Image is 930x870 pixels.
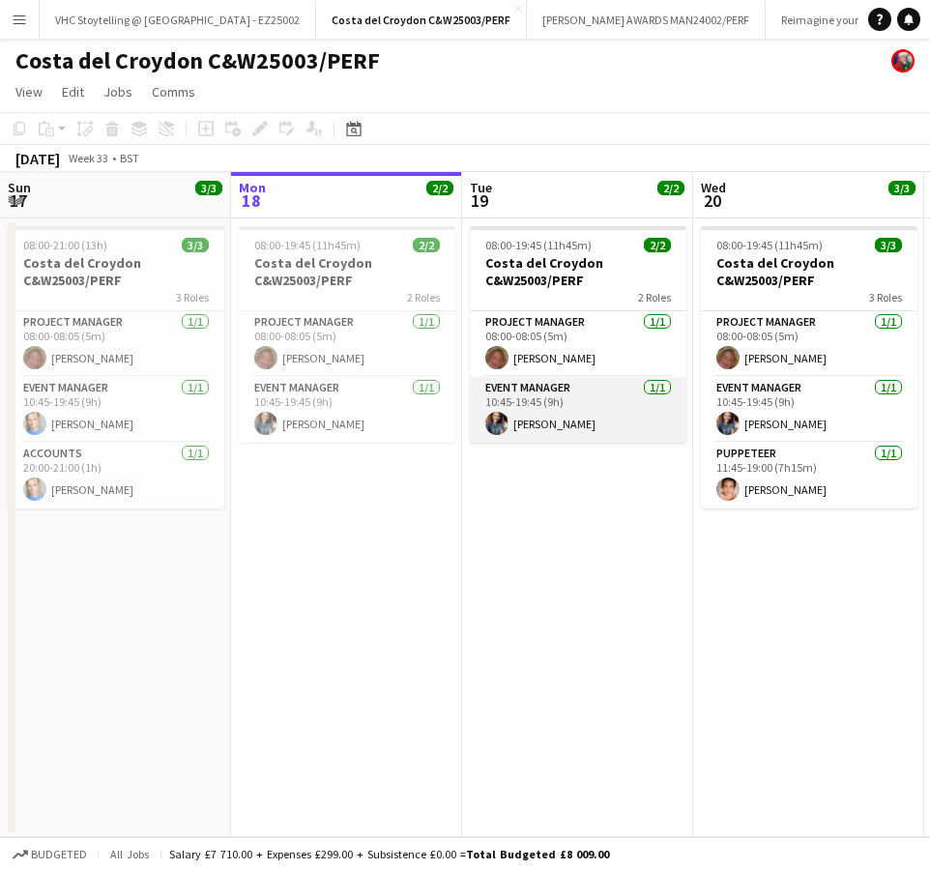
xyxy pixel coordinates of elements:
button: VHC Stoytelling @ [GEOGRAPHIC_DATA] - EZ25002 [40,1,316,39]
span: All jobs [106,847,153,861]
app-job-card: 08:00-19:45 (11h45m)2/2Costa del Croydon C&W25003/PERF2 RolesProject Manager1/108:00-08:05 (5m)[P... [239,226,455,443]
div: Salary £7 710.00 + Expenses £299.00 + Subsistence £0.00 = [169,847,609,861]
app-card-role: Event Manager1/110:45-19:45 (9h)[PERSON_NAME] [470,377,686,443]
button: Budgeted [10,844,90,865]
a: View [8,79,50,104]
app-card-role: Puppeteer1/111:45-19:00 (7h15m)[PERSON_NAME] [701,443,917,508]
span: 3 Roles [176,290,209,304]
div: 1 Job [427,197,452,212]
span: 17 [5,189,31,212]
app-card-role: Project Manager1/108:00-08:05 (5m)[PERSON_NAME] [701,311,917,377]
span: Comms [152,83,195,101]
a: Jobs [96,79,140,104]
app-job-card: 08:00-21:00 (13h)3/3Costa del Croydon C&W25003/PERF3 RolesProject Manager1/108:00-08:05 (5m)[PERS... [8,226,224,508]
span: Tue [470,179,492,196]
a: Comms [144,79,203,104]
span: 20 [698,189,726,212]
span: Jobs [103,83,132,101]
app-card-role: Project Manager1/108:00-08:05 (5m)[PERSON_NAME] [8,311,224,377]
app-user-avatar: Project Manager [891,49,915,72]
span: Total Budgeted £8 009.00 [466,847,609,861]
span: 3/3 [875,238,902,252]
button: [PERSON_NAME] AWARDS MAN24002/PERF [527,1,766,39]
app-job-card: 08:00-19:45 (11h45m)2/2Costa del Croydon C&W25003/PERF2 RolesProject Manager1/108:00-08:05 (5m)[P... [470,226,686,443]
span: Week 33 [64,151,112,165]
span: 3/3 [195,181,222,195]
div: [DATE] [15,149,60,168]
span: 2/2 [657,181,684,195]
h3: Costa del Croydon C&W25003/PERF [8,254,224,289]
app-job-card: 08:00-19:45 (11h45m)3/3Costa del Croydon C&W25003/PERF3 RolesProject Manager1/108:00-08:05 (5m)[P... [701,226,917,508]
span: View [15,83,43,101]
span: Sun [8,179,31,196]
span: 18 [236,189,266,212]
div: 1 Job [196,197,221,212]
h3: Costa del Croydon C&W25003/PERF [239,254,455,289]
span: 2 Roles [407,290,440,304]
div: 1 Job [889,197,915,212]
app-card-role: Event Manager1/110:45-19:45 (9h)[PERSON_NAME] [701,377,917,443]
span: 3/3 [888,181,915,195]
span: 3 Roles [869,290,902,304]
app-card-role: Event Manager1/110:45-19:45 (9h)[PERSON_NAME] [8,377,224,443]
app-card-role: Project Manager1/108:00-08:05 (5m)[PERSON_NAME] [470,311,686,377]
span: 08:00-19:45 (11h45m) [485,238,592,252]
span: 08:00-19:45 (11h45m) [254,238,361,252]
a: Edit [54,79,92,104]
span: Edit [62,83,84,101]
span: 2/2 [413,238,440,252]
h1: Costa del Croydon C&W25003/PERF [15,46,380,75]
span: 19 [467,189,492,212]
span: Budgeted [31,848,87,861]
h3: Costa del Croydon C&W25003/PERF [701,254,917,289]
div: 1 Job [658,197,683,212]
span: 08:00-21:00 (13h) [23,238,107,252]
app-card-role: Accounts1/120:00-21:00 (1h)[PERSON_NAME] [8,443,224,508]
span: 2 Roles [638,290,671,304]
h3: Costa del Croydon C&W25003/PERF [470,254,686,289]
span: Wed [701,179,726,196]
span: 3/3 [182,238,209,252]
app-card-role: Project Manager1/108:00-08:05 (5m)[PERSON_NAME] [239,311,455,377]
button: Costa del Croydon C&W25003/PERF [316,1,527,39]
span: 2/2 [644,238,671,252]
span: 08:00-19:45 (11h45m) [716,238,823,252]
app-card-role: Event Manager1/110:45-19:45 (9h)[PERSON_NAME] [239,377,455,443]
span: Mon [239,179,266,196]
div: BST [120,151,139,165]
span: 2/2 [426,181,453,195]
